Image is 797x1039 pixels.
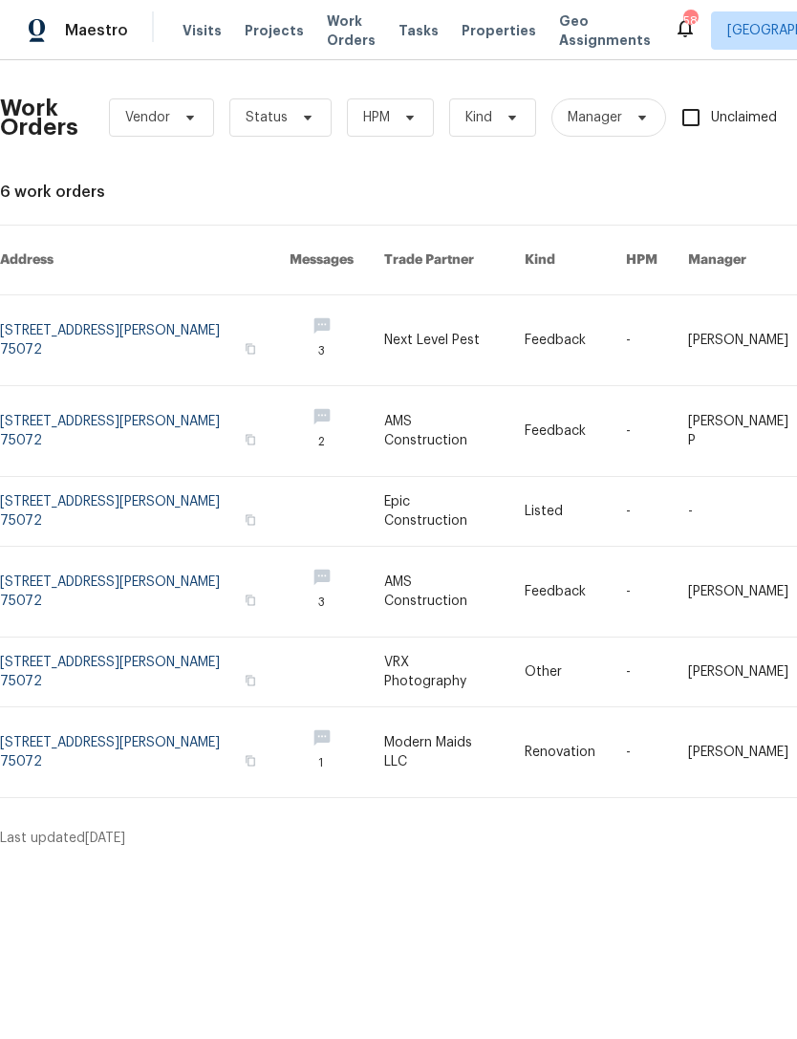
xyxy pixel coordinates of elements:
td: - [611,547,673,638]
button: Copy Address [242,431,259,448]
td: - [611,295,673,386]
th: Trade Partner [369,226,509,295]
td: Other [509,638,611,707]
button: Copy Address [242,340,259,357]
span: Work Orders [327,11,376,50]
td: VRX Photography [369,638,509,707]
span: Vendor [125,108,170,127]
td: - [611,638,673,707]
td: AMS Construction [369,547,509,638]
td: Listed [509,477,611,547]
span: Status [246,108,288,127]
span: Manager [568,108,622,127]
span: Geo Assignments [559,11,651,50]
td: Feedback [509,547,611,638]
th: Kind [509,226,611,295]
span: Unclaimed [711,108,777,128]
button: Copy Address [242,672,259,689]
div: 58 [683,11,697,31]
button: Copy Address [242,511,259,529]
span: Maestro [65,21,128,40]
button: Copy Address [242,592,259,609]
td: Modern Maids LLC [369,707,509,798]
td: Feedback [509,295,611,386]
span: HPM [363,108,390,127]
th: HPM [611,226,673,295]
td: Epic Construction [369,477,509,547]
td: Feedback [509,386,611,477]
td: - [611,477,673,547]
span: Projects [245,21,304,40]
button: Copy Address [242,752,259,769]
td: AMS Construction [369,386,509,477]
td: - [611,707,673,798]
span: Properties [462,21,536,40]
span: Kind [465,108,492,127]
span: Tasks [398,24,439,37]
td: Renovation [509,707,611,798]
td: - [611,386,673,477]
span: Visits [183,21,222,40]
span: [DATE] [85,832,125,845]
td: Next Level Pest [369,295,509,386]
th: Messages [274,226,369,295]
